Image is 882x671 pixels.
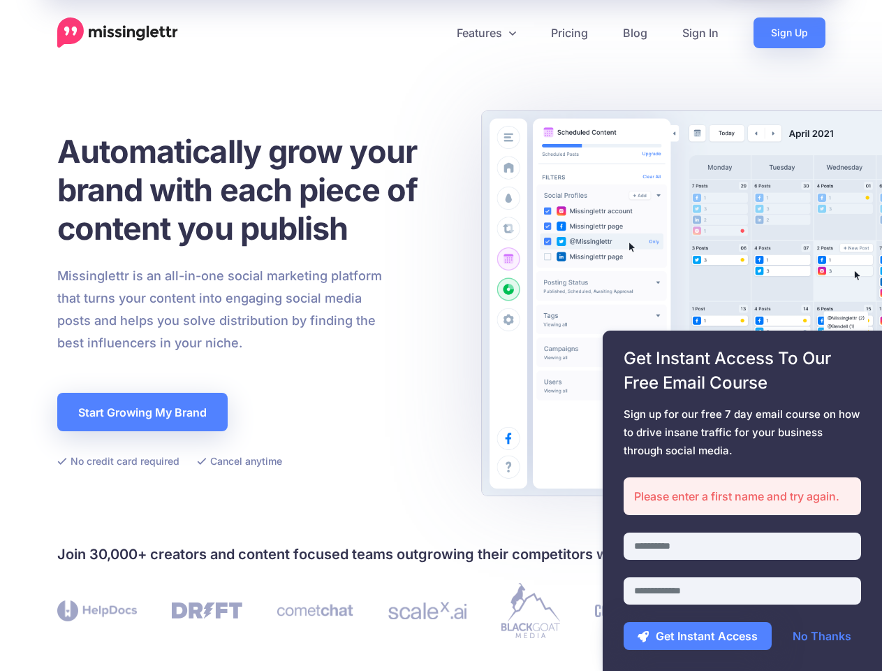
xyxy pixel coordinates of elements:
[624,346,861,395] span: Get Instant Access To Our Free Email Course
[57,543,825,565] h4: Join 30,000+ creators and content focused teams outgrowing their competitors with Missinglettr
[439,17,534,48] a: Features
[605,17,665,48] a: Blog
[624,622,772,650] button: Get Instant Access
[665,17,736,48] a: Sign In
[57,17,178,48] a: Home
[624,477,861,515] div: Please enter a first name and try again.
[534,17,605,48] a: Pricing
[754,17,825,48] a: Sign Up
[624,405,861,460] span: Sign up for our free 7 day email course on how to drive insane traffic for your business through ...
[779,622,865,650] a: No Thanks
[57,393,228,431] a: Start Growing My Brand
[57,265,383,354] p: Missinglettr is an all-in-one social marketing platform that turns your content into engaging soc...
[57,132,452,247] h1: Automatically grow your brand with each piece of content you publish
